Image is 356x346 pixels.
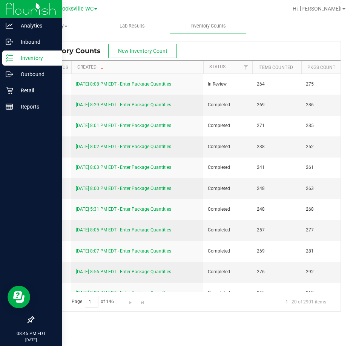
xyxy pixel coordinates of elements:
[208,248,248,255] span: Completed
[257,143,297,150] span: 238
[306,289,346,297] span: 268
[76,102,171,107] a: [DATE] 8:29 PM EDT - Enter Package Quantities
[76,290,171,295] a: [DATE] 8:03 PM EDT - Enter Package Quantities
[3,337,58,343] p: [DATE]
[306,81,346,88] span: 275
[208,101,248,109] span: Completed
[85,296,98,308] input: 1
[108,44,177,58] button: New Inventory Count
[57,6,94,12] span: Brooksville WC
[240,61,252,73] a: Filter
[6,54,13,62] inline-svg: Inventory
[76,165,171,170] a: [DATE] 8:03 PM EDT - Enter Package Quantities
[307,65,341,70] a: Pkgs Counted
[118,48,167,54] span: New Inventory Count
[306,122,346,129] span: 285
[279,296,332,307] span: 1 - 20 of 2901 items
[137,296,148,306] a: Go to the last page
[76,248,171,254] a: [DATE] 8:07 PM EDT - Enter Package Quantities
[208,227,248,234] span: Completed
[6,70,13,78] inline-svg: Outbound
[13,70,58,79] p: Outbound
[208,289,248,297] span: Completed
[76,81,171,87] a: [DATE] 8:08 PM EDT - Enter Package Quantities
[293,6,342,12] span: Hi, [PERSON_NAME]!
[13,102,58,111] p: Reports
[306,164,346,171] span: 261
[76,207,171,212] a: [DATE] 5:31 PM EDT - Enter Package Quantities
[109,23,155,29] span: Lab Results
[208,164,248,171] span: Completed
[6,103,13,110] inline-svg: Reports
[13,21,58,30] p: Analytics
[306,268,346,276] span: 292
[258,65,293,70] a: Items Counted
[76,227,171,233] a: [DATE] 8:05 PM EDT - Enter Package Quantities
[76,186,171,191] a: [DATE] 8:00 PM EDT - Enter Package Quantities
[208,268,248,276] span: Completed
[13,86,58,95] p: Retail
[65,296,120,308] span: Page of 146
[208,122,248,129] span: Completed
[180,23,236,29] span: Inventory Counts
[257,164,297,171] span: 241
[208,185,248,192] span: Completed
[208,143,248,150] span: Completed
[77,64,105,70] a: Created
[257,206,297,213] span: 248
[306,185,346,192] span: 263
[6,22,13,29] inline-svg: Analytics
[306,101,346,109] span: 286
[208,206,248,213] span: Completed
[125,296,136,306] a: Go to the next page
[306,143,346,150] span: 252
[306,206,346,213] span: 268
[257,248,297,255] span: 269
[76,269,171,274] a: [DATE] 8:56 PM EDT - Enter Package Quantities
[257,101,297,109] span: 269
[6,87,13,94] inline-svg: Retail
[306,227,346,234] span: 277
[76,123,171,128] a: [DATE] 8:01 PM EDT - Enter Package Quantities
[208,81,248,88] span: In Review
[257,268,297,276] span: 276
[306,248,346,255] span: 281
[3,330,58,337] p: 08:45 PM EDT
[257,185,297,192] span: 248
[257,81,297,88] span: 264
[257,289,297,297] span: 255
[8,286,30,308] iframe: Resource center
[170,18,246,34] a: Inventory Counts
[257,122,297,129] span: 271
[6,38,13,46] inline-svg: Inbound
[94,18,170,34] a: Lab Results
[76,144,171,149] a: [DATE] 8:02 PM EDT - Enter Package Quantities
[39,47,108,55] span: Inventory Counts
[257,227,297,234] span: 257
[13,37,58,46] p: Inbound
[209,64,226,69] a: Status
[13,54,58,63] p: Inventory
